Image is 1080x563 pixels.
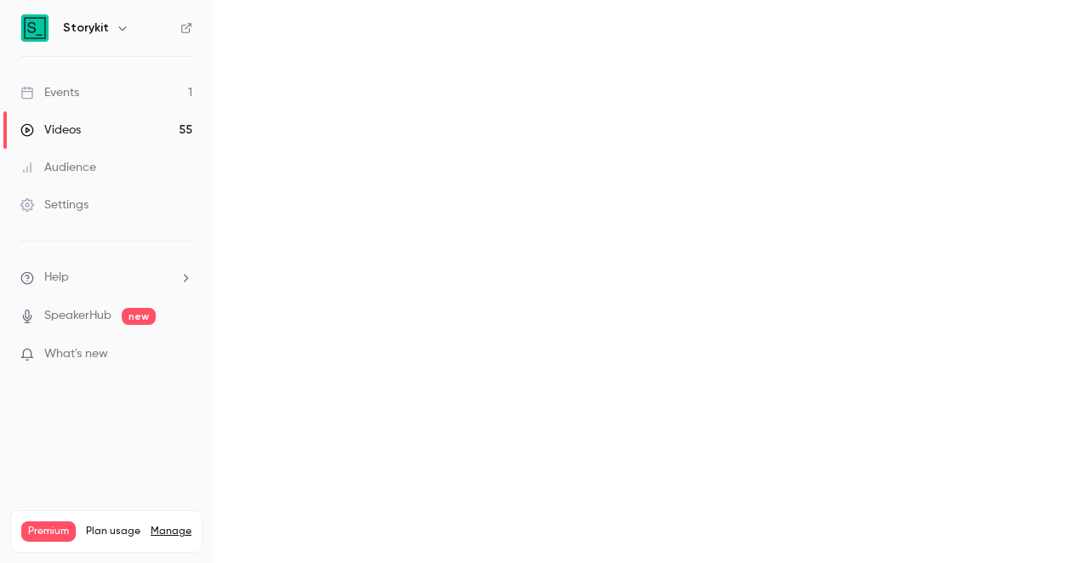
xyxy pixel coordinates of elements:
[44,307,111,325] a: SpeakerHub
[20,159,96,176] div: Audience
[21,521,76,542] span: Premium
[20,122,81,139] div: Videos
[86,525,140,538] span: Plan usage
[20,84,79,101] div: Events
[44,269,69,287] span: Help
[172,347,192,362] iframe: Noticeable Trigger
[20,269,192,287] li: help-dropdown-opener
[21,14,49,42] img: Storykit
[44,345,108,363] span: What's new
[63,20,109,37] h6: Storykit
[122,308,156,325] span: new
[151,525,191,538] a: Manage
[20,196,89,213] div: Settings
